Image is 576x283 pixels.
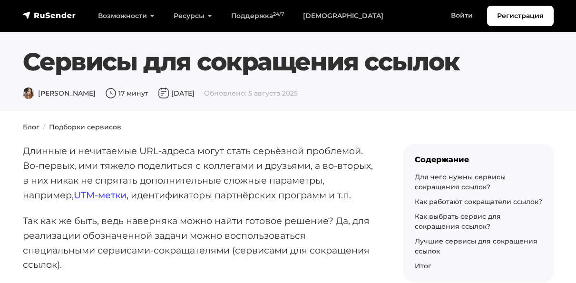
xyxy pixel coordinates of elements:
a: Поддержка24/7 [222,6,293,26]
sup: 24/7 [273,11,284,17]
span: [PERSON_NAME] [23,89,96,98]
a: Блог [23,123,39,131]
a: UTM-метки [74,189,127,201]
a: Лучшие сервисы для сокращения ссылок [415,237,537,255]
p: Длинные и нечитаемые URL-адреса могут стать серьёзной проблемой. Во-первых, ими тяжело поделиться... [23,144,373,202]
a: [DEMOGRAPHIC_DATA] [293,6,393,26]
img: Дата публикации [158,88,169,99]
a: Как выбрать сервис для сокращения ссылок? [415,212,501,231]
nav: breadcrumb [17,122,559,132]
a: Ресурсы [164,6,222,26]
a: Возможности [88,6,164,26]
span: [DATE] [158,89,195,98]
a: Регистрация [487,6,554,26]
a: Для чего нужны сервисы сокращения ссылок? [415,173,506,191]
a: Войти [441,6,482,25]
span: Обновлено: 5 августа 2025 [204,89,298,98]
span: 17 минут [105,89,148,98]
h1: Сервисы для сокращения ссылок [23,47,508,77]
li: Подборки сервисов [39,122,121,132]
a: Итог [415,262,431,270]
a: Как работают сокращатели ссылок? [415,197,542,206]
img: RuSender [23,10,76,20]
div: Содержание [415,155,542,164]
img: Время чтения [105,88,117,99]
p: Так как же быть, ведь наверняка можно найти готовое решение? Да, для реализации обозначенной зада... [23,214,373,272]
